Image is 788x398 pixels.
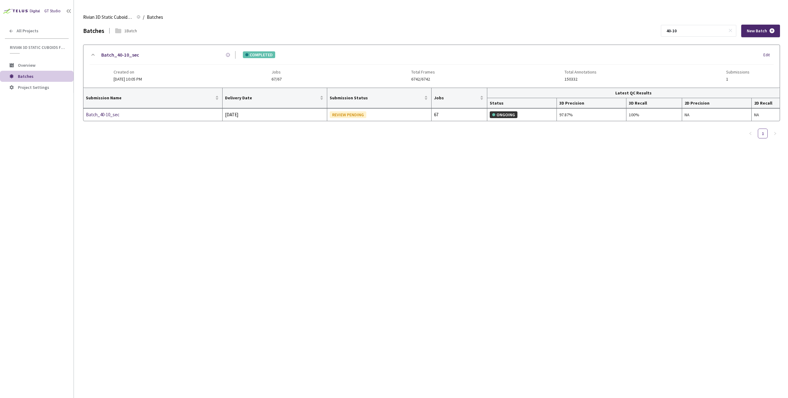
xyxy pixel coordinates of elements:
th: Jobs [432,88,487,108]
div: GT Studio [44,8,61,14]
div: COMPLETED [243,51,275,58]
div: REVIEW PENDING [330,111,366,118]
span: 1 [726,77,750,82]
button: right [770,129,780,138]
span: Batches [147,14,163,21]
span: right [773,132,777,135]
span: Rivian 3D Static Cuboids fixed[2024-25] [10,45,65,50]
span: Total Frames [411,70,435,74]
div: 1 Batch [124,27,137,34]
span: 67/67 [271,77,282,82]
li: Next Page [770,129,780,138]
span: Submission Status [330,95,423,100]
span: Jobs [271,70,282,74]
span: Created on [114,70,142,74]
span: New Batch [747,28,767,34]
div: Edit [763,52,774,58]
span: Rivian 3D Static Cuboids fixed[2024-25] [83,14,133,21]
span: 6742/6742 [411,77,435,82]
th: 2D Precision [682,98,752,108]
th: Submission Status [327,88,432,108]
div: Batches [83,26,104,35]
span: left [749,132,752,135]
th: 2D Recall [752,98,780,108]
li: 1 [758,129,768,138]
li: / [143,14,144,21]
div: Batch_40-10_secCOMPLETEDEditCreated on[DATE] 10:05 PMJobs67/67Total Frames6742/6742Total Annotati... [83,45,780,88]
li: Previous Page [746,129,755,138]
th: Status [487,98,557,108]
a: Batch_40-10_sec [86,111,151,118]
span: [DATE] 10:05 PM [114,76,142,82]
th: 3D Recall [626,98,682,108]
span: All Projects [17,28,38,34]
input: Search [663,25,728,36]
span: Total Annotations [565,70,597,74]
span: 150332 [565,77,597,82]
div: NA [685,111,749,118]
div: 100% [629,111,679,118]
span: Submissions [726,70,750,74]
div: [DATE] [225,111,324,118]
span: Project Settings [18,85,49,90]
th: Delivery Date [223,88,327,108]
th: 3D Precision [557,98,626,108]
span: Jobs [434,95,479,100]
div: 67 [434,111,484,118]
span: Batches [18,74,34,79]
a: 1 [758,129,767,138]
span: Delivery Date [225,95,318,100]
div: 97.87% [559,111,624,118]
button: left [746,129,755,138]
span: Overview [18,62,35,68]
th: Latest QC Results [487,88,780,98]
span: Submission Name [86,95,214,100]
div: ONGOING [490,111,517,118]
a: Batch_40-10_sec [101,51,139,59]
div: NA [754,111,777,118]
th: Submission Name [83,88,223,108]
